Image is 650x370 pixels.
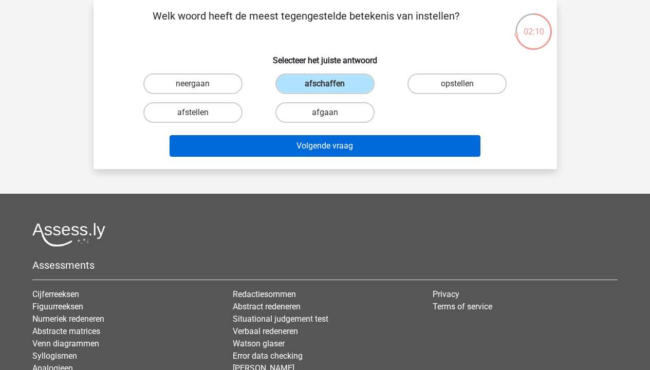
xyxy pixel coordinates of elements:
[233,351,303,361] a: Error data checking
[233,314,328,324] a: Situational judgement test
[233,339,285,348] a: Watson glaser
[110,8,502,39] p: Welk woord heeft de meest tegengestelde betekenis van instellen?
[170,135,480,157] button: Volgende vraag
[275,73,375,94] label: afschaffen
[32,314,104,324] a: Numeriek redeneren
[433,302,492,311] a: Terms of service
[32,289,79,299] a: Cijferreeksen
[233,326,298,336] a: Verbaal redeneren
[407,73,507,94] label: opstellen
[32,326,100,336] a: Abstracte matrices
[32,351,77,361] a: Syllogismen
[143,73,243,94] label: neergaan
[32,223,105,247] img: Assessly logo
[32,259,618,271] h5: Assessments
[32,302,83,311] a: Figuurreeksen
[433,289,459,299] a: Privacy
[110,47,541,65] h6: Selecteer het juiste antwoord
[32,339,99,348] a: Venn diagrammen
[514,12,553,38] div: 02:10
[233,289,296,299] a: Redactiesommen
[275,102,375,123] label: afgaan
[143,102,243,123] label: afstellen
[233,302,301,311] a: Abstract redeneren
